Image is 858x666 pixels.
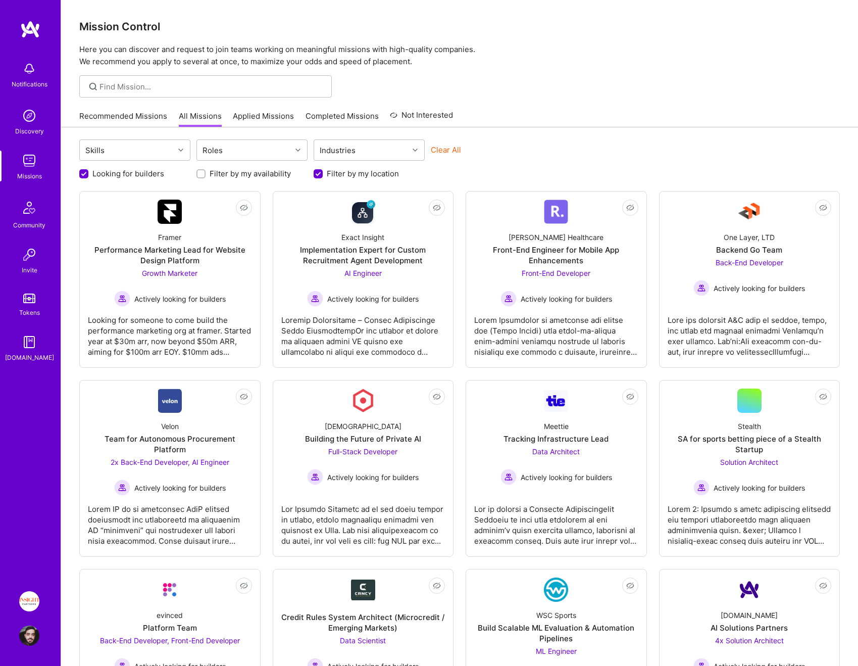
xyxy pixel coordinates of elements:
[158,232,181,243] div: Framer
[327,294,419,304] span: Actively looking for builders
[474,389,638,548] a: Company LogoMeettieTracking Infrastructure LeadData Architect Actively looking for buildersActive...
[19,307,40,318] div: Tokens
[711,623,788,633] div: AI Solutions Partners
[716,245,782,255] div: Backend Go Team
[281,200,445,359] a: Company LogoExact InsightImplementation Expert for Custom Recruitment Agent DevelopmentAI Enginee...
[351,580,375,600] img: Company Logo
[716,258,783,267] span: Back-End Developer
[23,294,35,303] img: tokens
[99,81,324,92] input: Find Mission...
[281,612,445,633] div: Credit Rules System Architect (Microcredit / Emerging Markets)
[819,204,827,212] i: icon EyeClosed
[88,307,252,357] div: Looking for someone to come build the performance marketing org at framer. Started year at $30m a...
[19,59,39,79] img: bell
[715,636,784,645] span: 4x Solution Architect
[240,393,248,401] i: icon EyeClosed
[724,232,775,243] div: One Layer, LTD
[714,483,805,493] span: Actively looking for builders
[522,269,590,277] span: Front-End Developer
[17,626,42,646] a: User Avatar
[351,200,375,224] img: Company Logo
[88,496,252,546] div: Lorem IP do si ametconsec AdiP elitsed doeiusmodt inc utlaboreetd ma aliquaenim AD “minimveni” qu...
[88,245,252,266] div: Performance Marketing Lead for Website Design Platform
[668,389,832,548] a: StealthSA for sports betting piece of a Stealth StartupSolution Architect Actively looking for bu...
[87,81,99,92] i: icon SearchGrey
[544,390,568,412] img: Company Logo
[433,393,441,401] i: icon EyeClosed
[142,269,197,277] span: Growth Marketer
[19,151,39,171] img: teamwork
[626,582,634,590] i: icon EyeClosed
[626,393,634,401] i: icon EyeClosed
[161,421,179,432] div: Velon
[433,582,441,590] i: icon EyeClosed
[341,232,384,243] div: Exact Insight
[134,294,226,304] span: Actively looking for builders
[158,200,182,224] img: Company Logo
[500,469,517,485] img: Actively looking for builders
[738,421,761,432] div: Stealth
[19,106,39,126] img: discovery
[503,434,609,444] div: Tracking Infrastructure Lead
[737,578,762,602] img: Company Logo
[500,291,517,307] img: Actively looking for builders
[92,168,164,179] label: Looking for builders
[668,496,832,546] div: Lorem 2: Ipsumdo s ametc adipiscing elitsedd eiu tempori utlaboreetdo magn aliquaen adminimvenia ...
[474,623,638,644] div: Build Scalable ML Evaluation & Automation Pipelines
[157,610,183,621] div: evinced
[178,148,183,153] i: icon Chevron
[114,480,130,496] img: Actively looking for builders
[819,582,827,590] i: icon EyeClosed
[114,291,130,307] img: Actively looking for builders
[351,389,375,413] img: Company Logo
[521,472,612,483] span: Actively looking for builders
[474,200,638,359] a: Company Logo[PERSON_NAME] HealthcareFront-End Engineer for Mobile App EnhancementsFront-End Devel...
[15,126,44,136] div: Discovery
[19,332,39,352] img: guide book
[626,204,634,212] i: icon EyeClosed
[307,291,323,307] img: Actively looking for builders
[474,307,638,357] div: Lorem Ipsumdolor si ametconse adi elitse doe (Tempo Incidi) utla etdol-ma-aliqua enim-admini veni...
[306,111,379,127] a: Completed Missions
[325,421,401,432] div: [DEMOGRAPHIC_DATA]
[344,269,382,277] span: AI Engineer
[340,636,386,645] span: Data Scientist
[668,434,832,455] div: SA for sports betting piece of a Stealth Startup
[544,421,569,432] div: Meettie
[79,20,840,33] h3: Mission Control
[295,148,300,153] i: icon Chevron
[100,636,240,645] span: Back-End Developer, Front-End Developer
[22,265,37,275] div: Invite
[111,458,229,466] span: 2x Back-End Developer, AI Engineer
[79,111,167,127] a: Recommended Missions
[134,483,226,493] span: Actively looking for builders
[281,307,445,357] div: Loremip Dolorsitame – Consec Adipiscinge Seddo EiusmodtempOr inc utlabor et dolore ma aliquaen ad...
[327,168,399,179] label: Filter by my location
[413,148,418,153] i: icon Chevron
[693,480,710,496] img: Actively looking for builders
[200,143,225,158] div: Roles
[509,232,603,243] div: [PERSON_NAME] Healthcare
[19,591,39,611] img: Insight Partners: Data & AI - Sourcing
[88,200,252,359] a: Company LogoFramerPerformance Marketing Lead for Website Design PlatformGrowth Marketer Actively ...
[720,458,778,466] span: Solution Architect
[12,79,47,89] div: Notifications
[19,245,39,265] img: Invite
[17,171,42,181] div: Missions
[714,283,805,294] span: Actively looking for builders
[210,168,291,179] label: Filter by my availability
[317,143,358,158] div: Industries
[88,389,252,548] a: Company LogoVelonTeam for Autonomous Procurement Platform2x Back-End Developer, AI Engineer Activ...
[17,591,42,611] a: Insight Partners: Data & AI - Sourcing
[233,111,294,127] a: Applied Missions
[532,447,580,456] span: Data Architect
[17,196,41,220] img: Community
[158,389,182,413] img: Company Logo
[240,204,248,212] i: icon EyeClosed
[13,220,45,230] div: Community
[819,393,827,401] i: icon EyeClosed
[328,447,397,456] span: Full-Stack Developer
[536,610,576,621] div: WSC Sports
[19,626,39,646] img: User Avatar
[737,200,762,224] img: Company Logo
